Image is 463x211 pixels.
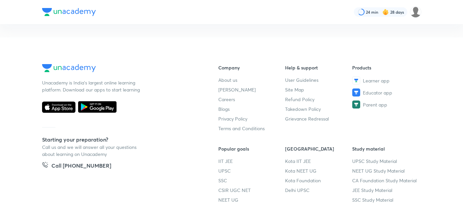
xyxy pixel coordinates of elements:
a: Privacy Policy [218,115,285,122]
h5: Call [PHONE_NUMBER] [51,162,111,171]
img: streak [382,9,389,15]
a: [PERSON_NAME] [218,86,285,93]
h6: Products [352,64,419,71]
p: Call us and we will answer all your questions about learning on Unacademy [42,144,142,158]
img: Palak Tiwari [410,6,421,18]
a: Careers [218,96,285,103]
span: Parent app [363,101,387,108]
h6: Help & support [285,64,352,71]
a: Takedown Policy [285,105,352,113]
a: Grievance Redressal [285,115,352,122]
span: Careers [218,96,235,103]
a: Terms and Conditions [218,125,285,132]
h6: Study material [352,145,419,152]
h6: Company [218,64,285,71]
a: About us [218,76,285,83]
span: Educator app [363,89,392,96]
a: Kota Foundation [285,177,352,184]
p: Unacademy is India’s largest online learning platform. Download our apps to start learning [42,79,142,93]
a: Kota IIT JEE [285,158,352,165]
a: SSC [218,177,285,184]
a: CSIR UGC NET [218,187,285,194]
a: Blogs [218,105,285,113]
a: Call [PHONE_NUMBER] [42,162,111,171]
a: IIT JEE [218,158,285,165]
a: Refund Policy [285,96,352,103]
a: User Guidelines [285,76,352,83]
img: Parent app [352,100,360,109]
a: Educator app [352,88,419,96]
a: CA Foundation Study Material [352,177,419,184]
img: Company Logo [42,8,96,16]
a: UPSC Study Material [352,158,419,165]
img: Company Logo [42,64,96,72]
a: SSC Study Material [352,196,419,203]
a: NEET UG Study Material [352,167,419,174]
a: JEE Study Material [352,187,419,194]
a: Learner app [352,76,419,84]
a: Kota NEET UG [285,167,352,174]
span: Learner app [363,77,390,84]
a: Company Logo [42,64,197,74]
a: Site Map [285,86,352,93]
h5: Starting your preparation? [42,136,197,144]
h6: Popular goals [218,145,285,152]
img: Educator app [352,88,360,96]
h6: [GEOGRAPHIC_DATA] [285,145,352,152]
img: Learner app [352,76,360,84]
a: Parent app [352,100,419,109]
a: NEET UG [218,196,285,203]
a: UPSC [218,167,285,174]
a: Delhi UPSC [285,187,352,194]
